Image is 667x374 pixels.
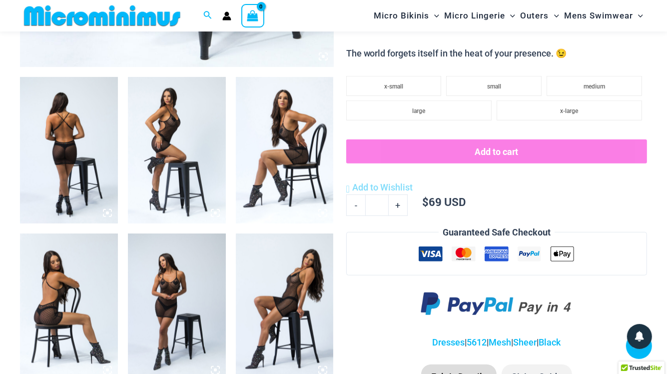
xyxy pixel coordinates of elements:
bdi: 69 USD [422,194,466,209]
span: Micro Bikinis [374,3,429,28]
li: medium [547,76,642,96]
a: Mens SwimwearMenu ToggleMenu Toggle [562,3,646,28]
a: Micro BikinisMenu ToggleMenu Toggle [371,3,442,28]
span: Add to Wishlist [352,182,413,192]
nav: Site Navigation [370,1,647,30]
span: Menu Toggle [549,3,559,28]
span: small [487,83,501,90]
span: Menu Toggle [633,3,643,28]
span: medium [584,83,605,90]
a: Dresses [432,337,465,347]
span: x-large [560,107,578,114]
span: Mens Swimwear [564,3,633,28]
span: Outers [521,3,549,28]
a: Add to Wishlist [346,180,413,195]
img: Delta Black Hearts 5612 Dress [128,77,226,224]
span: Menu Toggle [429,3,439,28]
a: Search icon link [203,9,212,22]
input: Product quantity [365,194,389,215]
a: + [389,194,408,215]
img: Delta Black Hearts 5612 Dress [20,77,118,224]
li: x-large [497,100,642,120]
a: View Shopping Cart, empty [241,4,264,27]
img: MM SHOP LOGO FLAT [20,4,184,27]
a: - [346,194,365,215]
a: OutersMenu ToggleMenu Toggle [518,3,562,28]
li: small [446,76,542,96]
a: Account icon link [222,11,231,20]
p: | | | | [346,335,647,350]
img: Delta Black Hearts 5612 Dress [236,77,334,224]
li: large [346,100,492,120]
span: large [412,107,425,114]
span: Menu Toggle [505,3,515,28]
li: x-small [346,76,442,96]
span: Micro Lingerie [444,3,505,28]
legend: Guaranteed Safe Checkout [439,225,555,240]
button: Add to cart [346,139,647,163]
span: $ [422,194,429,209]
a: Micro LingerieMenu ToggleMenu Toggle [442,3,518,28]
span: x-small [384,83,403,90]
a: 5612 [467,337,487,347]
a: Sheer [513,337,537,347]
a: Black [539,337,561,347]
a: Mesh [489,337,511,347]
